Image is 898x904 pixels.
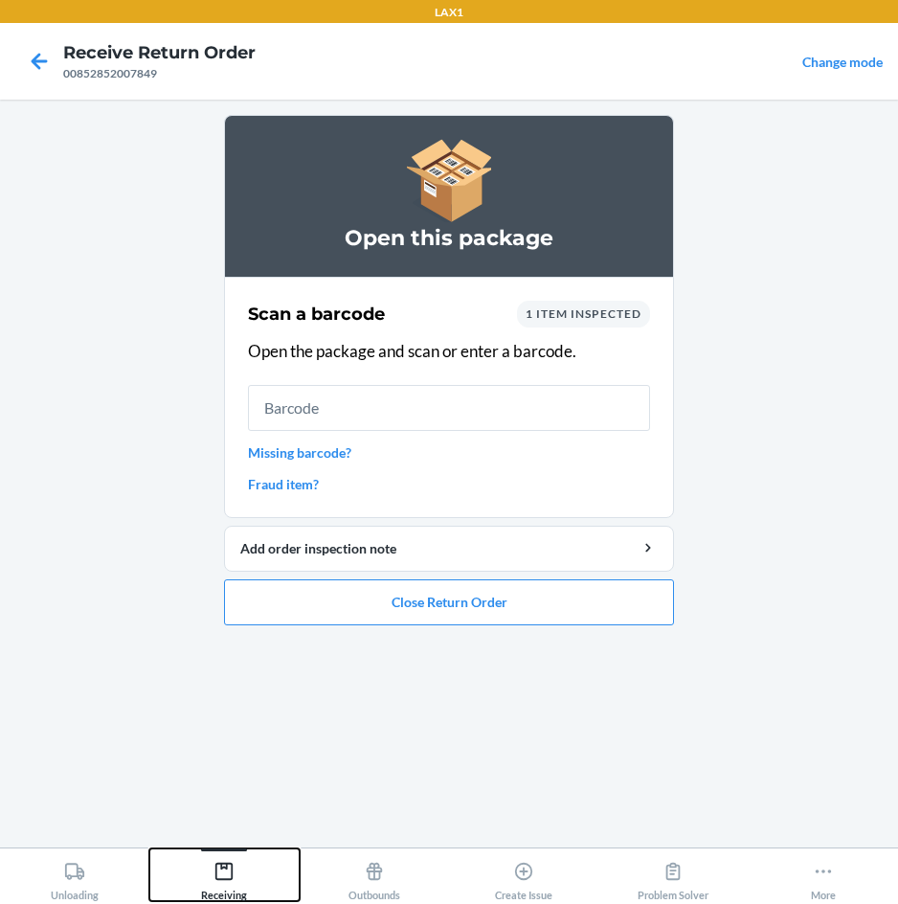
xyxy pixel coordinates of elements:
div: Add order inspection note [240,538,658,558]
h2: Scan a barcode [248,302,385,327]
div: Receiving [201,853,247,901]
span: 1 item inspected [526,306,641,321]
button: Problem Solver [598,848,748,901]
p: LAX1 [435,4,463,21]
a: Missing barcode? [248,442,650,463]
input: Barcode [248,385,650,431]
button: Add order inspection note [224,526,674,572]
div: More [811,853,836,901]
a: Fraud item? [248,474,650,494]
p: Open the package and scan or enter a barcode. [248,339,650,364]
div: Outbounds [348,853,400,901]
button: Close Return Order [224,579,674,625]
button: Create Issue [449,848,598,901]
div: Unloading [51,853,99,901]
div: Create Issue [495,853,552,901]
h4: Receive Return Order [63,40,256,65]
div: 00852852007849 [63,65,256,82]
div: Problem Solver [638,853,708,901]
button: Outbounds [300,848,449,901]
button: More [749,848,898,901]
button: Receiving [149,848,299,901]
h3: Open this package [248,223,650,254]
a: Change mode [802,54,883,70]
